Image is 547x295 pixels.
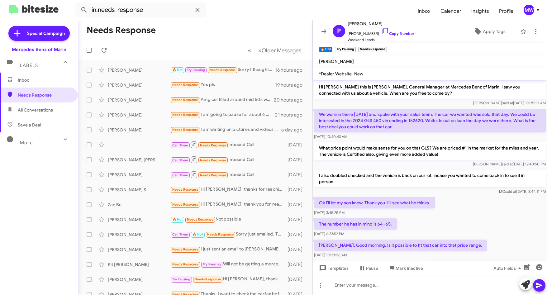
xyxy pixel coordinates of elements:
span: Call Them [172,173,188,177]
div: Amg certified around mid 50s was my sweet spot...that was a really good deal u had on that other one [170,96,274,103]
div: Sorry just emailed. Thought text was sufficient [170,231,286,238]
a: Copy Number [382,31,414,36]
small: Needs Response [358,47,387,52]
div: [PERSON_NAME] [108,67,170,73]
span: Needs Response [172,262,199,266]
span: Needs Response [209,68,236,72]
span: Call Them [172,158,188,162]
span: Needs Response [187,217,213,221]
span: Needs Response [172,247,199,251]
span: Needs Response [172,202,199,207]
span: Try Pausing [187,68,205,72]
span: Needs Response [18,92,71,98]
div: [PERSON_NAME] [108,112,170,118]
span: Needs Response [200,158,226,162]
span: [PERSON_NAME] [348,20,414,27]
p: The number he has in mind is 64 -65. [314,218,397,230]
button: Pause [354,263,383,274]
span: Try Pausing [203,262,221,266]
span: [DATE] 6:33:52 PM [314,231,344,236]
div: Mercedes Benz of Marin [12,46,66,53]
span: New [354,71,363,77]
span: [PHONE_NUMBER] [348,27,414,37]
div: [DATE] [286,172,307,178]
span: [PERSON_NAME] [319,59,354,64]
p: I also doubled checked and the vehicle is back on our lot, incase you wanted to come back in to s... [314,170,546,187]
div: Hi [PERSON_NAME], thank you for reaching out. I have decided to wait the year end to buy the car. [170,201,286,208]
span: Save a Deal [18,122,41,128]
span: [DATE] 10:40:43 AM [314,134,347,139]
div: [PERSON_NAME] [PERSON_NAME] [108,157,170,163]
div: [PERSON_NAME] [108,216,170,223]
span: Labels [20,63,38,68]
div: Hi [PERSON_NAME], thanks for reaching out. Let me coordinate with my wife on when I can come out ... [170,276,286,283]
span: said at [502,101,513,105]
span: [DATE] 10:23:06 AM [314,253,347,257]
div: Yes pls [170,81,275,88]
div: [DATE] [286,187,307,193]
p: Good morning, for this vehicle? Just want to confirm. [430,261,546,272]
span: said at [502,162,513,166]
div: [PERSON_NAME] [108,172,170,178]
span: Apply Tags [483,26,506,37]
div: Not possible [170,216,286,223]
div: [DATE] [286,157,307,163]
span: » [258,46,262,54]
a: Insights [466,2,494,20]
span: Needs Response [207,232,234,236]
div: [DATE] [286,142,307,148]
span: Older Messages [262,47,301,54]
p: [PERSON_NAME]. Good morning. Is it possible to fit that car into that price range. [314,240,487,251]
button: Templates [313,263,354,274]
div: [PERSON_NAME] [108,82,170,88]
div: I just sent an email to [PERSON_NAME] about some searches I've run on the MB USA website re inven... [170,246,286,253]
span: Templates [318,263,349,274]
p: What price point would make sense for you on that GLS? We are priced #1 in the market for the mil... [314,142,546,160]
span: [DATE] 3:45:25 PM [314,210,345,215]
span: 🔥 Hot [193,232,203,236]
a: Special Campaign [8,26,70,41]
span: [PERSON_NAME] [DATE] 12:40:50 PM [473,162,546,166]
button: Previous [244,44,255,57]
a: Inbox [413,2,435,20]
small: Try Pausing [335,47,355,52]
div: 20 hours ago [274,97,307,103]
span: [PERSON_NAME] [DATE] 10:35:10 AM [473,101,546,105]
p: Ok I'll let my son know. Thank you. I'll see what he thinks. [314,197,435,208]
span: MO [DATE] 3:44:11 PM [499,189,546,194]
span: P [337,26,341,36]
button: Apply Tags [461,26,517,37]
span: Pause [366,263,378,274]
div: Inbound Call [170,141,286,149]
div: [DATE] [286,202,307,208]
div: [PERSON_NAME] [108,276,170,283]
span: *Dealer Website [319,71,352,77]
span: 🔥 Hot [172,68,183,72]
div: 19 hours ago [275,82,307,88]
div: MW [524,5,534,15]
span: Needs Response [172,128,199,132]
a: Calendar [435,2,466,20]
span: Needs Response [172,113,199,117]
span: 🔥 Hot [172,217,183,221]
span: Needs Response [200,143,226,147]
div: Hi [PERSON_NAME], thanks for reaching back to me. I heard the white C300 coupe was sold. [170,186,286,193]
div: [PERSON_NAME] S [108,187,170,193]
div: Zac Bu [108,202,170,208]
div: [PERSON_NAME] [108,246,170,253]
input: Search [75,2,206,17]
div: I am waiting on pictures and videos of the vehicle 🚗. [170,126,281,133]
p: Hi [PERSON_NAME] this is [PERSON_NAME], General Manager at Mercedes Benz of Marin. I saw you conn... [314,81,546,99]
nav: Page navigation example [244,44,305,57]
span: Needs Response [200,173,226,177]
button: MW [518,5,540,15]
div: [PERSON_NAME] [108,127,170,133]
span: Try Pausing [172,277,190,281]
div: [DATE] [286,216,307,223]
span: Needs Response [194,277,221,281]
span: said at [505,189,516,194]
div: Kit [PERSON_NAME] [108,261,170,268]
